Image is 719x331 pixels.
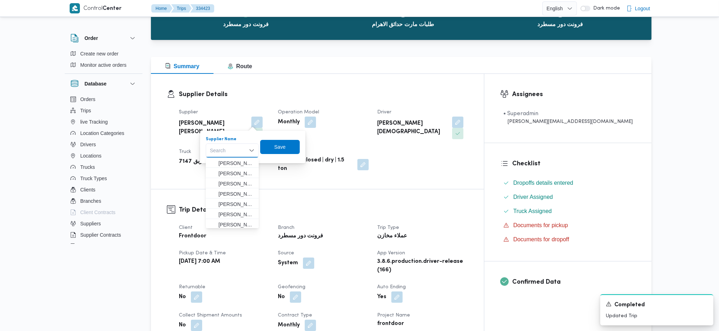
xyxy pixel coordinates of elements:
span: Locations [80,152,101,160]
h3: Trip Details [179,205,468,215]
img: X8yXhbKr1z7QwAAAABJRU5ErkJggg== [70,3,80,13]
span: Summary [165,63,199,69]
b: [DATE] 7:00 AM [179,258,220,266]
span: Driver [377,110,391,114]
b: فرونت دور مسطرد [278,232,323,241]
span: Trips [80,106,91,115]
b: Frontdoor [179,232,206,241]
button: Home [151,4,173,13]
b: عملاء مخازن [377,232,407,241]
h3: Assignees [512,90,636,99]
span: Trucks [80,163,95,171]
span: Returnable [179,285,205,289]
b: Yes [377,293,386,301]
span: Dropoffs details entered [513,180,573,186]
button: Dropoffs details entered [501,177,636,189]
b: No [179,321,186,330]
button: Trucks [68,161,140,173]
span: Documents for dropoff [513,235,569,244]
span: Truck Types [80,174,107,183]
span: Truck Assigned [513,208,552,214]
button: محمد نجاح السيد [206,219,259,229]
span: live Tracking [80,118,108,126]
button: Order [70,34,137,42]
span: [PERSON_NAME] [218,210,255,219]
span: Route [228,63,252,69]
button: Documents for pickup [501,220,636,231]
button: Driver Assigned [501,191,636,203]
span: Client Contracts [80,208,116,217]
span: Dark mode [590,6,620,11]
h3: Checklist [512,159,636,169]
span: Save [274,143,286,151]
b: ربق 7147 [179,158,202,166]
p: Updated Trip [606,312,708,320]
span: Documents for pickup [513,221,568,230]
b: dababa | closed | dry | 1.5 ton [278,156,352,173]
div: [PERSON_NAME][EMAIL_ADDRESS][DOMAIN_NAME] [503,118,633,125]
span: Contract Type [278,313,312,318]
span: Documents for dropoff [513,236,569,242]
button: Devices [68,241,140,252]
span: App Version [377,251,405,255]
b: No [278,293,285,301]
span: طلبات مارت حدائق الاهرام [372,20,434,29]
div: Notification [606,301,708,309]
button: Truck Assigned [501,206,636,217]
button: بلال عادل فتوح [206,209,259,219]
span: Collect Shipment Amounts [179,313,242,318]
span: Logout [635,4,650,13]
span: Geofencing [278,285,305,289]
span: Client [179,225,193,230]
button: Drivers [68,139,140,150]
h3: Confirmed Data [512,277,636,287]
h3: Order [84,34,98,42]
span: [PERSON_NAME] [PERSON_NAME] [218,179,255,188]
span: فرونت دور مسطرد [223,20,269,29]
button: Clients [68,184,140,195]
button: Save [260,140,300,154]
span: Driver Assigned [513,194,553,200]
span: Trip Type [377,225,399,230]
b: Monthly [278,118,300,126]
span: [PERSON_NAME] [PERSON_NAME] ابو القاسم [218,159,255,167]
div: Order [65,48,142,73]
b: No [179,293,186,301]
button: live Tracking [68,116,140,128]
button: Create new order [68,48,140,59]
button: Locations [68,150,140,161]
span: [PERSON_NAME] الدين [PERSON_NAME] [218,190,255,198]
b: Center [103,6,122,11]
span: Create new order [80,49,118,58]
button: عثمان سيد محمد عبدالعال [206,178,259,188]
button: Orders [68,94,140,105]
span: Branches [80,197,101,205]
span: Monitor active orders [80,61,127,69]
span: Clients [80,185,95,194]
b: Monthly [278,321,300,330]
span: • Superadmin mohamed.nabil@illa.com.eg [503,110,633,125]
span: Project Name [377,313,410,318]
b: [PERSON_NAME] [PERSON_NAME] [179,119,246,136]
span: Operation Model [278,110,319,114]
button: عبد السلام محمد احمد إبراهيم ابو القاسم [206,158,259,168]
button: Client Contracts [68,207,140,218]
span: Branch [278,225,294,230]
button: Database [70,79,137,88]
label: Supplier Name [206,136,236,142]
span: فرونت دور مسطرد [537,20,583,29]
span: Documents for pickup [513,222,568,228]
span: Truck Assigned [513,207,552,215]
span: Supplier [179,110,198,114]
span: Completed [614,301,645,309]
span: [PERSON_NAME] السيد [218,220,255,229]
span: Devices [80,242,98,250]
button: Location Categories [68,128,140,139]
b: [PERSON_NAME][DEMOGRAPHIC_DATA] [377,119,447,136]
b: System [278,259,298,267]
span: Orders [80,95,95,104]
button: Documents for dropoff [501,234,636,245]
span: Truck [179,149,191,154]
button: Suppliers [68,218,140,229]
h3: Supplier Details [179,90,468,99]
